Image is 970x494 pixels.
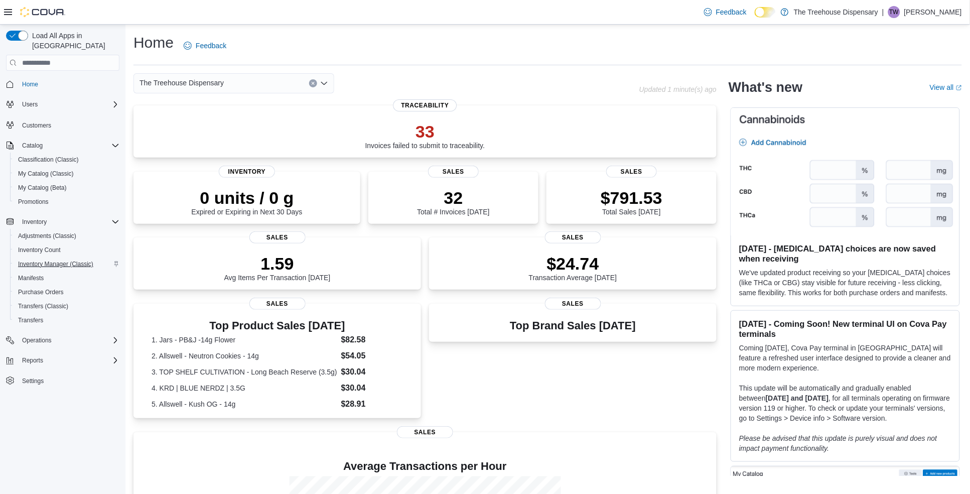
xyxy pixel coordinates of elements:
button: Manifests [10,271,123,285]
span: Sales [249,231,306,243]
p: $24.74 [529,254,617,274]
span: Users [18,98,119,110]
div: Avg Items Per Transaction [DATE] [224,254,331,282]
h2: What's new [729,79,802,95]
p: We've updated product receiving so your [MEDICAL_DATA] choices (like THCa or CBG) stay visible fo... [739,268,951,298]
h1: Home [133,33,174,53]
button: Open list of options [320,79,328,87]
button: Operations [18,334,56,346]
button: Catalog [18,140,47,152]
p: The Treehouse Dispensary [794,6,878,18]
button: Promotions [10,195,123,209]
button: My Catalog (Beta) [10,181,123,195]
button: Inventory Count [10,243,123,257]
span: Inventory Count [14,244,119,256]
button: Home [2,77,123,91]
span: My Catalog (Classic) [18,170,74,178]
a: Settings [18,375,48,387]
p: 32 [417,188,489,208]
a: Inventory Count [14,244,65,256]
span: My Catalog (Beta) [18,184,67,192]
button: Users [2,97,123,111]
dd: $54.05 [341,350,403,362]
span: Sales [606,166,657,178]
div: Expired or Expiring in Next 30 Days [192,188,303,216]
button: Transfers [10,313,123,327]
a: My Catalog (Beta) [14,182,71,194]
img: Cova [20,7,65,17]
span: Reports [22,356,43,364]
div: Transaction Average [DATE] [529,254,617,282]
button: Reports [2,353,123,367]
span: Transfers (Classic) [14,300,119,312]
span: Inventory Count [18,246,61,254]
a: Adjustments (Classic) [14,230,80,242]
a: Manifests [14,272,48,284]
span: Settings [18,375,119,387]
span: Promotions [14,196,119,208]
input: Dark Mode [755,7,776,18]
span: Sales [545,231,601,243]
button: Operations [2,333,123,347]
span: Sales [428,166,479,178]
span: Feedback [716,7,747,17]
div: Tina Wilkins [888,6,900,18]
span: Inventory Manager (Classic) [14,258,119,270]
dt: 2. Allswell - Neutron Cookies - 14g [152,351,337,361]
button: Inventory Manager (Classic) [10,257,123,271]
span: Inventory [22,218,47,226]
strong: [DATE] and [DATE] [766,394,828,402]
h3: Top Product Sales [DATE] [152,320,403,332]
a: Inventory Manager (Classic) [14,258,97,270]
dt: 1. Jars - PB&J -14g Flower [152,335,337,345]
button: Reports [18,354,47,366]
button: Clear input [309,79,317,87]
span: The Treehouse Dispensary [140,77,224,89]
span: Adjustments (Classic) [18,232,76,240]
p: Updated 1 minute(s) ago [639,85,717,93]
span: Sales [249,298,306,310]
span: Transfers [14,314,119,326]
button: Inventory [18,216,51,228]
svg: External link [956,85,962,91]
span: Classification (Classic) [18,156,79,164]
h4: Average Transactions per Hour [142,460,709,472]
em: Please be advised that this update is purely visual and does not impact payment functionality. [739,434,937,452]
h3: [DATE] - Coming Soon! New terminal UI on Cova Pay terminals [739,319,951,339]
button: Classification (Classic) [10,153,123,167]
span: Load All Apps in [GEOGRAPHIC_DATA] [28,31,119,51]
a: Transfers [14,314,47,326]
a: Customers [18,119,55,132]
button: Catalog [2,139,123,153]
button: Settings [2,374,123,388]
a: Purchase Orders [14,286,68,298]
p: [PERSON_NAME] [904,6,962,18]
nav: Complex example [6,73,119,414]
span: Sales [397,426,453,438]
a: View allExternal link [930,83,962,91]
span: Traceability [393,99,457,111]
span: Catalog [18,140,119,152]
span: Catalog [22,142,43,150]
a: Promotions [14,196,53,208]
span: Promotions [18,198,49,206]
span: Classification (Classic) [14,154,119,166]
button: Transfers (Classic) [10,299,123,313]
button: My Catalog (Classic) [10,167,123,181]
a: Transfers (Classic) [14,300,72,312]
span: Manifests [18,274,44,282]
span: Inventory [18,216,119,228]
dd: $30.04 [341,366,403,378]
p: 0 units / 0 g [192,188,303,208]
span: My Catalog (Classic) [14,168,119,180]
span: Reports [18,354,119,366]
p: This update will be automatically and gradually enabled between , for all terminals operating on ... [739,383,951,423]
div: Total # Invoices [DATE] [417,188,489,216]
button: Inventory [2,215,123,229]
span: Manifests [14,272,119,284]
button: Adjustments (Classic) [10,229,123,243]
span: Operations [18,334,119,346]
span: Operations [22,336,52,344]
span: Home [22,80,38,88]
